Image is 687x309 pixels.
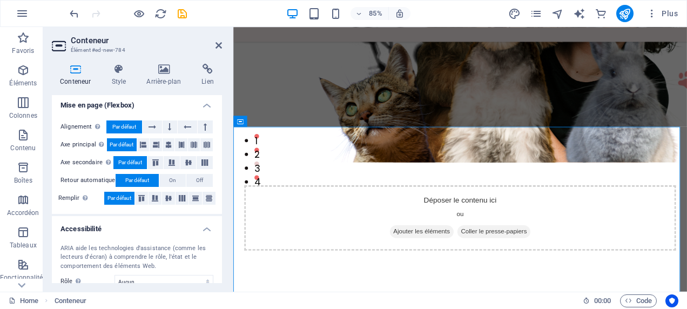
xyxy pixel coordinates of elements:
[508,7,521,20] button: design
[616,5,634,22] button: publish
[665,294,678,307] button: Usercentrics
[60,275,84,288] span: Rôle
[642,5,682,22] button: Plus
[551,7,564,20] button: navigator
[625,294,652,307] span: Code
[176,8,188,20] i: Enregistrer (Ctrl+S)
[25,142,30,147] button: 2
[118,156,142,169] span: Par défaut
[595,7,608,20] button: commerce
[52,92,222,112] h4: Mise en page (Flexbox)
[646,8,678,19] span: Plus
[116,174,159,187] button: Par défaut
[551,8,564,20] i: Navigateur
[107,192,131,205] span: Par défaut
[193,64,222,86] h4: Lien
[110,138,133,151] span: Par défaut
[60,138,107,151] label: Axe principal
[55,294,87,307] span: Cliquez pour sélectionner. Double-cliquez pour modifier.
[196,174,203,187] span: Off
[104,192,134,205] button: Par défaut
[55,294,87,307] nav: breadcrumb
[367,7,384,20] h6: 85%
[13,186,521,263] div: Déposer le contenu ici
[9,294,38,307] a: Cliquez pour annuler la sélection. Double-cliquez pour ouvrir Pages.
[71,36,222,45] h2: Conteneur
[9,79,37,88] p: Éléments
[25,158,30,164] button: 3
[351,7,389,20] button: 85%
[602,297,603,305] span: :
[103,64,138,86] h4: Style
[125,174,149,187] span: Par défaut
[10,241,37,250] p: Tableaux
[618,8,631,20] i: Publier
[71,45,200,55] h3: Élément #ed-new-784
[594,294,611,307] span: 00 00
[159,174,186,187] button: On
[154,7,167,20] button: reload
[530,7,543,20] button: pages
[107,138,137,151] button: Par défaut
[60,156,113,169] label: Axe secondaire
[113,156,147,169] button: Par défaut
[58,192,104,205] label: Remplir
[25,126,30,131] button: 1
[184,233,259,248] span: Ajouter les éléments
[573,7,586,20] button: text_generator
[620,294,657,307] button: Code
[186,174,213,187] button: Off
[7,209,39,217] p: Accordéon
[530,8,542,20] i: Pages (Ctrl+Alt+S)
[68,8,80,20] i: Annuler : Ajouter un élément (Ctrl+Z)
[583,294,611,307] h6: Durée de la session
[106,120,142,133] button: Par défaut
[176,7,188,20] button: save
[60,174,116,187] label: Retour automatique
[138,64,193,86] h4: Arrière-plan
[68,7,80,20] button: undo
[60,244,213,271] div: ARIA aide les technologies d'assistance (comme les lecteurs d'écran) à comprendre le rôle, l'état...
[264,233,350,248] span: Coller le presse-papiers
[154,8,167,20] i: Actualiser la page
[573,8,585,20] i: AI Writer
[12,46,34,55] p: Favoris
[52,216,222,236] h4: Accessibilité
[60,120,106,133] label: Alignement
[52,64,103,86] h4: Conteneur
[10,144,36,152] p: Contenu
[112,120,136,133] span: Par défaut
[14,176,32,185] p: Boîtes
[595,8,607,20] i: E-commerce
[9,111,37,120] p: Colonnes
[508,8,521,20] i: Design (Ctrl+Alt+Y)
[169,174,176,187] span: On
[25,174,30,180] button: 4
[395,9,405,18] i: Lors du redimensionnement, ajuster automatiquement le niveau de zoom en fonction de l'appareil sé...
